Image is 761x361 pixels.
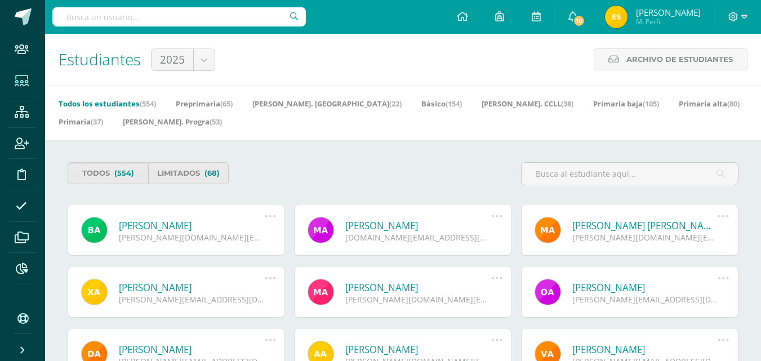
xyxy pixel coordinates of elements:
input: Busca al estudiante aquí... [522,163,738,185]
span: (105) [643,99,659,109]
a: [PERSON_NAME]. Progra(53) [123,113,222,131]
a: [PERSON_NAME] [572,343,718,356]
div: [PERSON_NAME][DOMAIN_NAME][EMAIL_ADDRESS][DOMAIN_NAME] [572,232,718,243]
a: Primaria baja(105) [593,95,659,113]
div: [PERSON_NAME][EMAIL_ADDRESS][DOMAIN_NAME] [572,294,718,305]
a: 2025 [152,49,215,70]
span: (53) [210,117,222,127]
span: (38) [561,99,573,109]
span: (65) [220,99,233,109]
a: [PERSON_NAME]. [GEOGRAPHIC_DATA](22) [252,95,402,113]
span: (22) [389,99,402,109]
span: (554) [114,163,134,184]
div: [PERSON_NAME][DOMAIN_NAME][EMAIL_ADDRESS][DOMAIN_NAME] [345,294,491,305]
a: [PERSON_NAME] [119,281,265,294]
span: [PERSON_NAME] [636,7,701,18]
span: Estudiantes [59,48,141,70]
span: Archivo de Estudiantes [626,49,733,70]
a: Archivo de Estudiantes [594,48,747,70]
a: Todos los estudiantes(554) [59,95,156,113]
img: 0abf21bd2d0a573e157d53e234304166.png [605,6,628,28]
a: [PERSON_NAME] [119,219,265,232]
span: 10 [573,15,585,27]
a: [PERSON_NAME]. CCLL(38) [482,95,573,113]
span: (154) [446,99,462,109]
a: Todos(554) [68,162,148,184]
span: (37) [91,117,103,127]
a: Básico(154) [421,95,462,113]
div: [PERSON_NAME][EMAIL_ADDRESS][DOMAIN_NAME] [119,294,265,305]
span: Mi Perfil [636,17,701,26]
div: [DOMAIN_NAME][EMAIL_ADDRESS][DOMAIN_NAME] [345,232,491,243]
span: 2025 [160,49,185,70]
a: [PERSON_NAME] [345,219,491,232]
a: [PERSON_NAME] [119,343,265,356]
a: [PERSON_NAME] [345,343,491,356]
a: Primaria alta(80) [679,95,740,113]
span: (80) [727,99,740,109]
input: Busca un usuario... [52,7,306,26]
span: (68) [204,163,220,184]
a: Preprimaria(65) [176,95,233,113]
a: [PERSON_NAME] [PERSON_NAME] [572,219,718,232]
a: Primaria(37) [59,113,103,131]
span: (554) [140,99,156,109]
a: [PERSON_NAME] [572,281,718,294]
a: Limitados(68) [148,162,229,184]
a: [PERSON_NAME] [345,281,491,294]
div: [PERSON_NAME][DOMAIN_NAME][EMAIL_ADDRESS][DOMAIN_NAME] [119,232,265,243]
